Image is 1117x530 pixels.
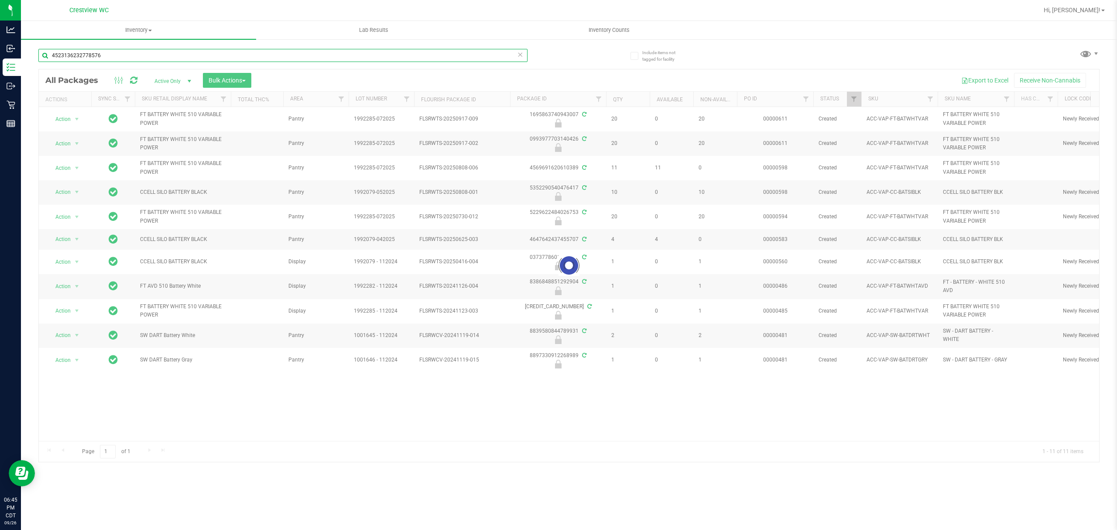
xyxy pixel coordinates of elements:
a: Inventory [21,21,256,39]
span: Clear [517,49,523,60]
input: Search Package ID, Item Name, SKU, Lot or Part Number... [38,49,528,62]
inline-svg: Inventory [7,63,15,72]
p: 06:45 PM CDT [4,496,17,520]
p: 09/26 [4,520,17,526]
a: Inventory Counts [491,21,726,39]
inline-svg: Outbound [7,82,15,90]
span: Hi, [PERSON_NAME]! [1044,7,1100,14]
a: Lab Results [256,21,491,39]
inline-svg: Retail [7,100,15,109]
inline-svg: Inbound [7,44,15,53]
span: Inventory [21,26,256,34]
span: Inventory Counts [577,26,641,34]
iframe: Resource center [9,460,35,486]
inline-svg: Analytics [7,25,15,34]
span: Include items not tagged for facility [642,49,686,62]
span: Crestview WC [69,7,109,14]
span: Lab Results [347,26,400,34]
inline-svg: Reports [7,119,15,128]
